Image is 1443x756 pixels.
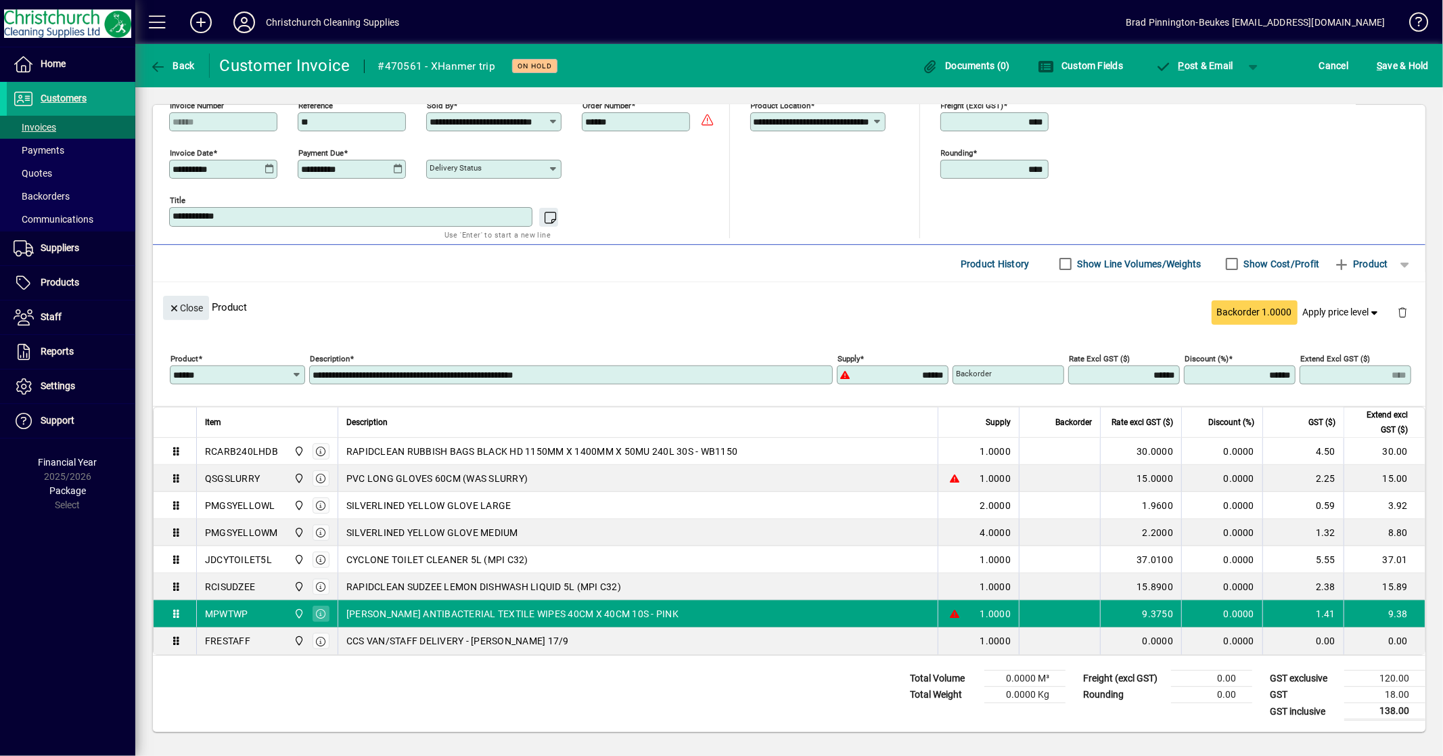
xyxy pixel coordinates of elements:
button: Custom Fields [1035,53,1127,78]
td: 37.01 [1344,546,1425,573]
button: Add [179,10,223,35]
span: Settings [41,380,75,391]
span: Rate excl GST ($) [1112,415,1173,430]
span: 4.0000 [980,526,1011,539]
div: Customer Invoice [220,55,350,76]
span: ost & Email [1155,60,1233,71]
button: Product History [955,252,1035,276]
a: Invoices [7,116,135,139]
div: 0.0000 [1109,634,1173,648]
button: Product [1327,252,1395,276]
td: 0.59 [1262,492,1344,519]
span: SILVERLINED YELLOW GLOVE LARGE [346,499,511,512]
span: Close [168,297,204,319]
mat-label: Reference [298,101,333,110]
span: RAPIDCLEAN RUBBISH BAGS BLACK HD 1150MM X 1400MM X 50MU 240L 30S - WB1150 [346,445,737,458]
span: Christchurch Cleaning Supplies Ltd [290,444,306,459]
td: 0.00 [1262,627,1344,654]
td: 0.0000 [1181,465,1262,492]
mat-label: Backorder [956,369,992,378]
app-page-header-button: Delete [1386,306,1419,318]
div: #470561 - XHanmer trip [378,55,496,77]
td: 0.0000 [1181,438,1262,465]
span: 1.0000 [980,445,1011,458]
button: Documents (0) [919,53,1013,78]
div: 2.2000 [1109,526,1173,539]
mat-label: Invoice number [170,101,224,110]
span: [PERSON_NAME] ANTIBACTERIAL TEXTILE WIPES 40CM X 40CM 10S - PINK [346,607,679,621]
td: 15.89 [1344,573,1425,600]
span: Staff [41,311,62,322]
button: Back [146,53,198,78]
a: Backorders [7,185,135,208]
span: P [1178,60,1185,71]
div: RCISUDZEE [205,580,255,594]
div: 37.0100 [1109,553,1173,566]
button: Apply price level [1298,301,1387,325]
td: 120.00 [1344,671,1425,687]
td: Total Weight [903,687,984,703]
td: 5.55 [1262,546,1344,573]
app-page-header-button: Back [135,53,210,78]
mat-label: Rate excl GST ($) [1069,354,1130,363]
button: Save & Hold [1373,53,1432,78]
span: Christchurch Cleaning Supplies Ltd [290,606,306,621]
td: 0.00 [1171,687,1252,703]
span: Christchurch Cleaning Supplies Ltd [290,633,306,648]
span: Discount (%) [1208,415,1254,430]
td: 0.0000 [1181,519,1262,546]
div: 1.9600 [1109,499,1173,512]
app-page-header-button: Close [160,301,212,313]
td: 0.0000 [1181,546,1262,573]
button: Backorder 1.0000 [1212,301,1298,325]
td: GST inclusive [1263,703,1344,720]
span: GST ($) [1308,415,1335,430]
div: RCARB240LHDB [205,445,278,458]
span: 1.0000 [980,607,1011,621]
label: Show Cost/Profit [1241,257,1320,271]
td: 0.0000 Kg [984,687,1066,703]
span: ave & Hold [1377,55,1429,76]
span: Quotes [14,168,52,179]
div: 30.0000 [1109,445,1173,458]
mat-label: Title [170,196,185,205]
button: Close [163,296,209,320]
span: Supply [986,415,1011,430]
mat-label: Order number [582,101,631,110]
span: PVC LONG GLOVES 60CM (WAS SLURRY) [346,472,528,485]
span: Documents (0) [922,60,1010,71]
mat-label: Description [310,354,350,363]
div: QSGSLURRY [205,472,260,485]
a: Suppliers [7,231,135,265]
span: Christchurch Cleaning Supplies Ltd [290,525,306,540]
span: RAPIDCLEAN SUDZEE LEMON DISHWASH LIQUID 5L (MPI C32) [346,580,621,594]
span: CYCLONE TOILET CLEANER 5L (MPI C32) [346,553,528,566]
span: 1.0000 [980,580,1011,594]
button: Profile [223,10,266,35]
mat-label: Invoice date [170,148,213,158]
span: Christchurch Cleaning Supplies Ltd [290,471,306,486]
td: 1.41 [1262,600,1344,627]
td: GST exclusive [1263,671,1344,687]
td: 8.80 [1344,519,1425,546]
span: Payments [14,145,64,156]
span: Home [41,58,66,69]
span: Christchurch Cleaning Supplies Ltd [290,552,306,567]
button: Post & Email [1148,53,1240,78]
span: Extend excl GST ($) [1352,407,1408,437]
a: Products [7,266,135,300]
td: 2.25 [1262,465,1344,492]
div: Product [153,282,1425,332]
span: Christchurch Cleaning Supplies Ltd [290,579,306,594]
div: Brad Pinnington-Beukes [EMAIL_ADDRESS][DOMAIN_NAME] [1126,12,1385,33]
span: SILVERLINED YELLOW GLOVE MEDIUM [346,526,518,539]
span: Backorders [14,191,70,202]
span: Cancel [1319,55,1349,76]
span: Apply price level [1303,305,1381,319]
span: 2.0000 [980,499,1011,512]
td: 0.0000 M³ [984,671,1066,687]
mat-label: Extend excl GST ($) [1300,354,1370,363]
label: Show Line Volumes/Weights [1075,257,1201,271]
mat-label: Discount (%) [1185,354,1229,363]
a: Staff [7,301,135,334]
